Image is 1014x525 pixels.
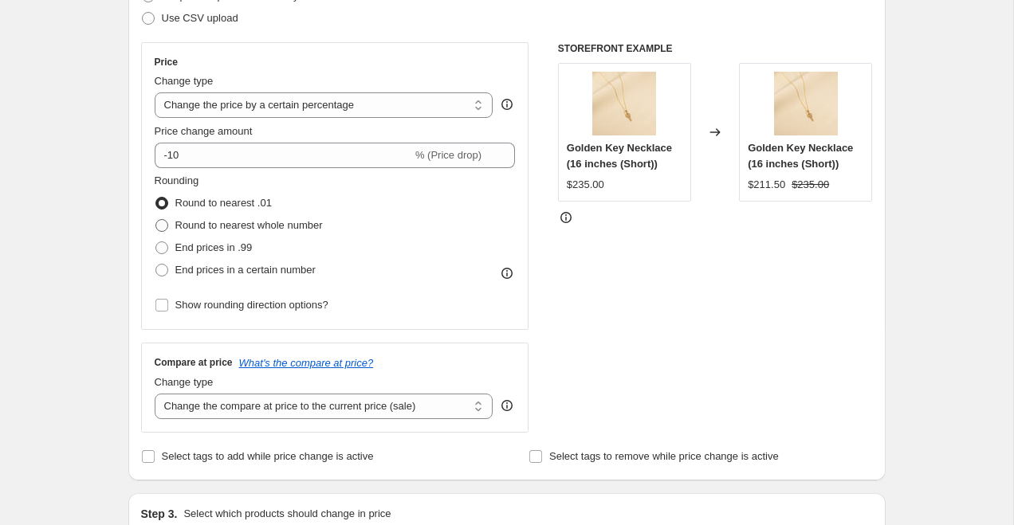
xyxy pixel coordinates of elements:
div: help [499,96,515,112]
h6: STOREFRONT EXAMPLE [558,42,873,55]
span: Golden Key Necklace (16 inches (Short)) [567,142,672,170]
span: % (Price drop) [415,149,481,161]
strike: $235.00 [792,177,829,193]
span: Show rounding direction options? [175,299,328,311]
input: -15 [155,143,412,168]
span: Select tags to remove while price change is active [549,450,779,462]
p: Select which products should change in price [183,506,391,522]
div: $235.00 [567,177,604,193]
span: Change type [155,75,214,87]
span: Golden Key Necklace (16 inches (Short)) [748,142,853,170]
span: Price change amount [155,125,253,137]
div: $211.50 [748,177,785,193]
span: End prices in a certain number [175,264,316,276]
span: Round to nearest whole number [175,219,323,231]
span: Change type [155,376,214,388]
div: help [499,398,515,413]
h3: Compare at price [155,356,233,369]
img: NC-KEY-YG_80x.jpg [592,72,656,135]
img: NC-KEY-YG_80x.jpg [774,72,838,135]
span: Use CSV upload [162,12,238,24]
span: Select tags to add while price change is active [162,450,374,462]
h2: Step 3. [141,506,178,522]
span: Round to nearest .01 [175,197,272,209]
span: Rounding [155,174,199,186]
button: What's the compare at price? [239,357,374,369]
h3: Price [155,56,178,69]
span: End prices in .99 [175,241,253,253]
